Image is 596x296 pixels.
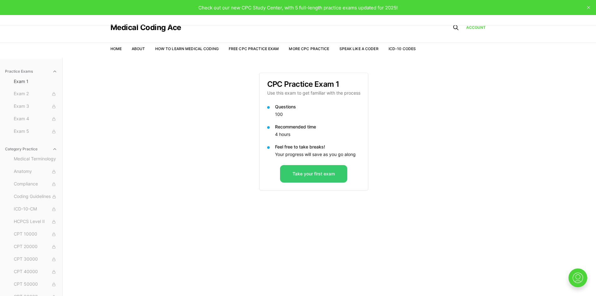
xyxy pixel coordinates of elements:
a: More CPC Practice [289,46,329,51]
button: Practice Exams [3,66,60,76]
span: HCPCS Level II [14,218,57,225]
button: Coding Guidelines [11,192,60,202]
button: close [583,3,593,13]
p: 100 [275,111,360,117]
button: Anatomy [11,167,60,177]
button: Medical Terminology [11,154,60,164]
button: HCPCS Level II [11,217,60,227]
button: CPT 30000 [11,254,60,264]
button: Exam 5 [11,127,60,137]
p: Feel free to take breaks! [275,144,360,150]
button: Take your first exam [280,165,347,183]
span: Exam 2 [14,91,57,97]
button: Category Practice [3,144,60,154]
p: Your progress will save as you go along [275,151,360,158]
span: Exam 3 [14,103,57,110]
button: CPT 20000 [11,242,60,252]
span: Exam 1 [14,78,57,85]
span: Exam 5 [14,128,57,135]
iframe: portal-trigger [563,265,596,296]
button: Exam 2 [11,89,60,99]
button: CPT 40000 [11,267,60,277]
span: CPT 40000 [14,268,57,275]
a: Medical Coding Ace [110,24,181,31]
span: Coding Guidelines [14,193,57,200]
button: Compliance [11,179,60,189]
span: CPT 20000 [14,243,57,250]
p: Use this exam to get familiar with the process [267,90,360,96]
a: How to Learn Medical Coding [155,46,219,51]
a: Speak Like a Coder [339,46,379,51]
span: CPT 10000 [14,231,57,238]
a: About [132,46,145,51]
span: Compliance [14,181,57,188]
h3: CPC Practice Exam 1 [267,80,360,88]
button: Exam 1 [11,76,60,86]
button: Exam 3 [11,101,60,112]
span: ICD-10-CM [14,206,57,213]
span: Check out our new CPC Study Center, with 5 full-length practice exams updated for 2025! [198,5,398,11]
a: Home [110,46,122,51]
span: Medical Terminology [14,156,57,163]
button: CPT 10000 [11,229,60,239]
span: Exam 4 [14,116,57,122]
button: CPT 50000 [11,279,60,289]
span: CPT 30000 [14,256,57,263]
p: Recommended time [275,124,360,130]
button: Exam 4 [11,114,60,124]
p: Questions [275,104,360,110]
span: Anatomy [14,168,57,175]
p: 4 hours [275,131,360,138]
a: Free CPC Practice Exam [229,46,279,51]
a: Account [466,25,486,30]
a: ICD-10 Codes [389,46,416,51]
span: CPT 50000 [14,281,57,288]
button: ICD-10-CM [11,204,60,214]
